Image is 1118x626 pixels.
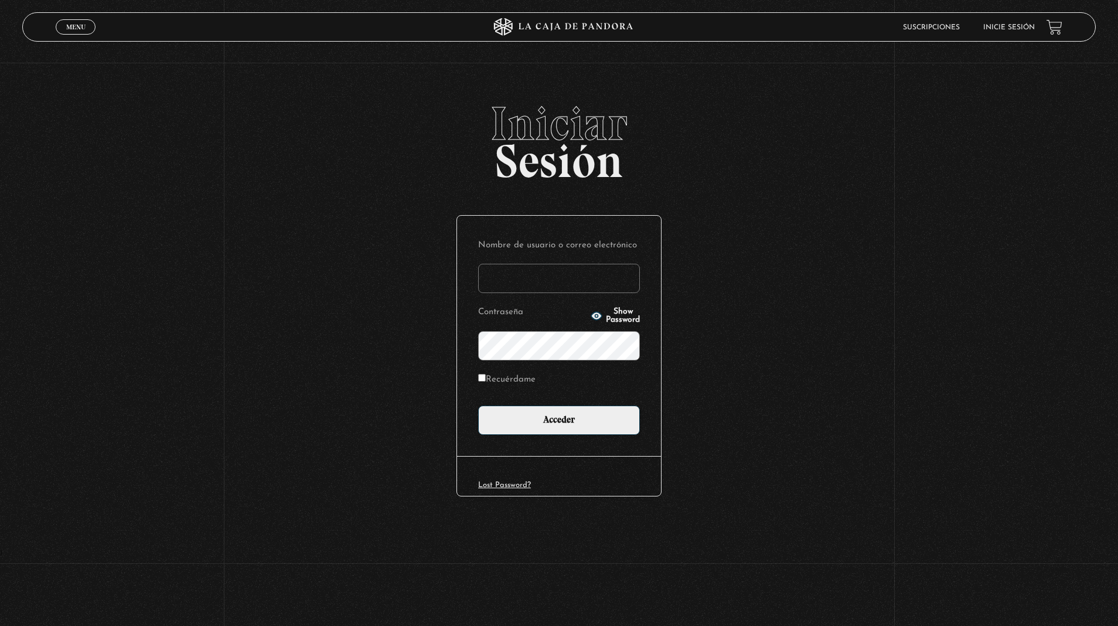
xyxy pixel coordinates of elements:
[1047,19,1062,35] a: View your shopping cart
[478,374,486,382] input: Recuérdame
[478,237,640,255] label: Nombre de usuario o correo electrónico
[983,24,1035,31] a: Inicie sesión
[478,406,640,435] input: Acceder
[62,33,90,42] span: Cerrar
[22,100,1096,147] span: Iniciar
[66,23,86,30] span: Menu
[591,308,640,324] button: Show Password
[606,308,640,324] span: Show Password
[478,481,531,489] a: Lost Password?
[903,24,960,31] a: Suscripciones
[478,304,587,322] label: Contraseña
[22,100,1096,175] h2: Sesión
[478,371,536,389] label: Recuérdame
